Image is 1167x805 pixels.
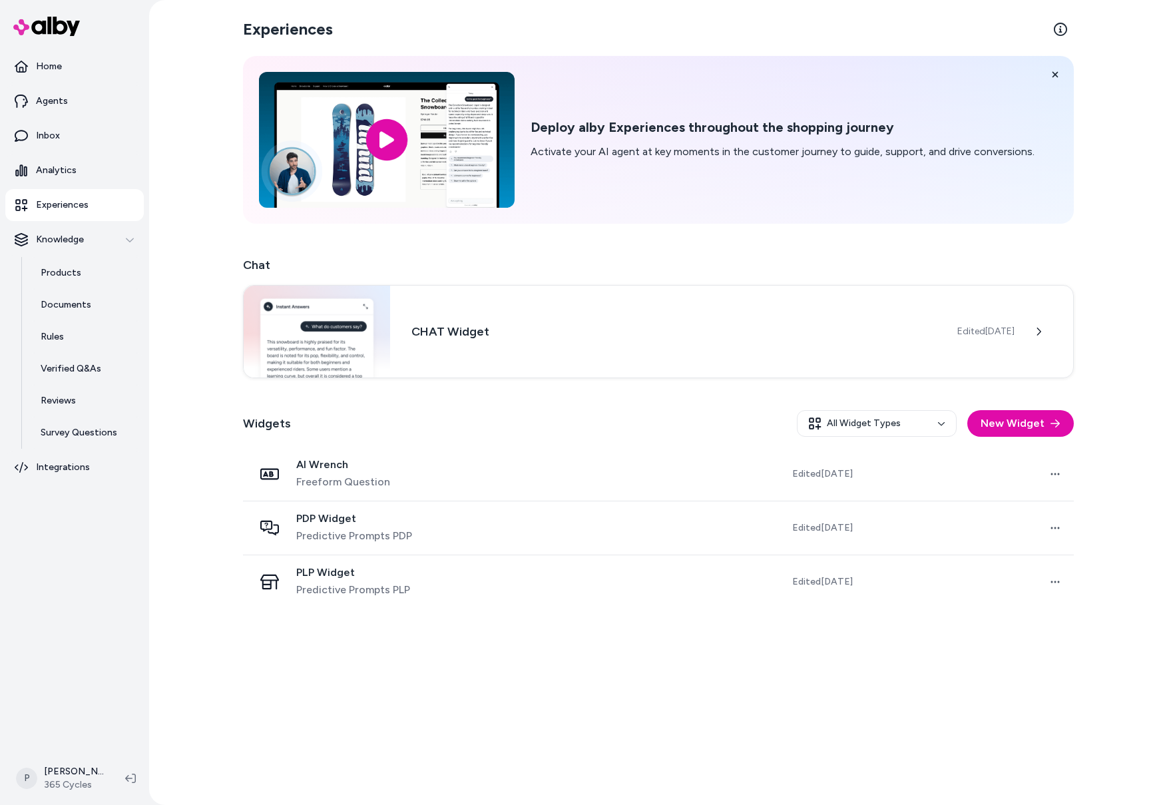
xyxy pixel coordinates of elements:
a: Products [27,257,144,289]
button: All Widget Types [797,410,957,437]
p: Rules [41,330,64,344]
h3: CHAT Widget [411,322,935,341]
span: AI Wrench [296,458,390,471]
p: Integrations [36,461,90,474]
p: Reviews [41,394,76,407]
span: Predictive Prompts PLP [296,582,410,598]
a: Experiences [5,189,144,221]
p: [PERSON_NAME] [44,765,104,778]
span: Edited [DATE] [792,521,853,535]
span: PDP Widget [296,512,412,525]
img: Chat widget [244,286,391,378]
span: P [16,768,37,789]
p: Home [36,60,62,73]
p: Documents [41,298,91,312]
a: Agents [5,85,144,117]
p: Survey Questions [41,426,117,439]
a: Inbox [5,120,144,152]
span: Edited [DATE] [957,325,1015,338]
h2: Widgets [243,414,291,433]
span: PLP Widget [296,566,410,579]
h2: Experiences [243,19,333,40]
p: Agents [36,95,68,108]
h2: Chat [243,256,1074,274]
p: Products [41,266,81,280]
a: Home [5,51,144,83]
a: Chat widgetCHAT WidgetEdited[DATE] [243,285,1074,378]
p: Knowledge [36,233,84,246]
p: Activate your AI agent at key moments in the customer journey to guide, support, and drive conver... [531,144,1035,160]
button: P[PERSON_NAME]365 Cycles [8,757,115,800]
a: Verified Q&As [27,353,144,385]
span: 365 Cycles [44,778,104,792]
a: Documents [27,289,144,321]
p: Experiences [36,198,89,212]
p: Verified Q&As [41,362,101,376]
span: Edited [DATE] [792,467,853,481]
span: Freeform Question [296,474,390,490]
a: Rules [27,321,144,353]
button: New Widget [967,410,1074,437]
span: Predictive Prompts PDP [296,528,412,544]
h2: Deploy alby Experiences throughout the shopping journey [531,119,1035,136]
a: Analytics [5,154,144,186]
p: Inbox [36,129,60,142]
button: Knowledge [5,224,144,256]
span: Edited [DATE] [792,575,853,589]
p: Analytics [36,164,77,177]
img: alby Logo [13,17,80,36]
a: Reviews [27,385,144,417]
a: Integrations [5,451,144,483]
a: Survey Questions [27,417,144,449]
